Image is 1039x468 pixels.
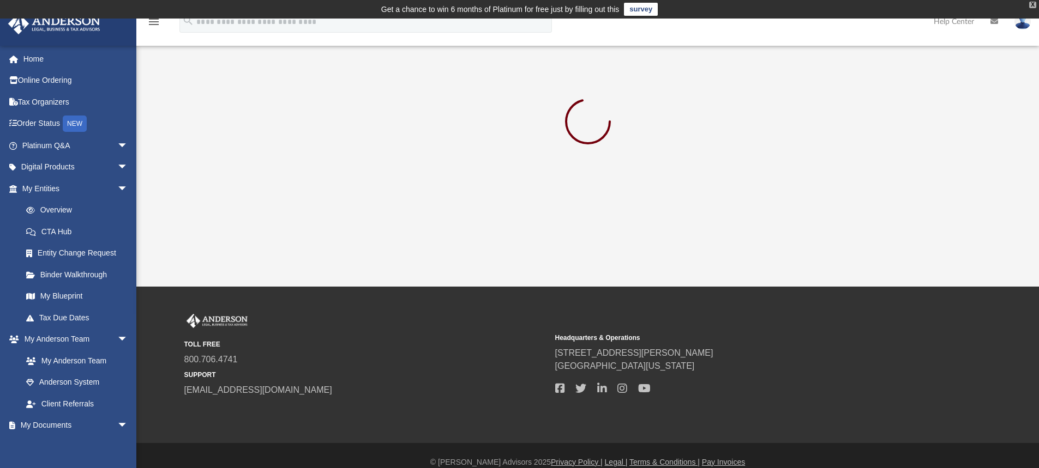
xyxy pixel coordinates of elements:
a: Overview [15,199,145,221]
img: Anderson Advisors Platinum Portal [5,13,104,34]
a: Platinum Q&Aarrow_drop_down [8,135,145,156]
div: NEW [63,116,87,132]
a: Home [8,48,145,70]
a: Legal | [605,458,628,466]
a: My Anderson Team [15,350,134,372]
a: My Documentsarrow_drop_down [8,415,139,436]
img: User Pic [1014,14,1031,29]
a: Tax Organizers [8,91,145,113]
a: Tax Due Dates [15,307,145,329]
a: Order StatusNEW [8,113,145,135]
a: [GEOGRAPHIC_DATA][US_STATE] [555,361,695,370]
i: menu [147,15,160,28]
a: Privacy Policy | [551,458,603,466]
a: Anderson System [15,372,139,393]
img: Anderson Advisors Platinum Portal [184,314,250,328]
span: arrow_drop_down [117,135,139,157]
a: [EMAIL_ADDRESS][DOMAIN_NAME] [184,385,332,394]
a: Binder Walkthrough [15,264,145,285]
a: Digital Productsarrow_drop_down [8,156,145,178]
small: SUPPORT [184,370,548,380]
span: arrow_drop_down [117,156,139,179]
a: My Anderson Teamarrow_drop_down [8,329,139,350]
small: Headquarters & Operations [555,333,918,343]
a: menu [147,21,160,28]
a: Pay Invoices [702,458,745,466]
div: Get a chance to win 6 months of Platinum for free just by filling out this [381,3,620,16]
div: © [PERSON_NAME] Advisors 2025 [136,457,1039,468]
span: arrow_drop_down [117,415,139,437]
a: Entity Change Request [15,242,145,264]
div: close [1029,2,1036,8]
a: [STREET_ADDRESS][PERSON_NAME] [555,348,713,357]
a: 800.706.4741 [184,355,238,364]
a: Client Referrals [15,393,139,415]
a: My Blueprint [15,285,139,307]
a: CTA Hub [15,221,145,242]
a: Online Ordering [8,70,145,92]
a: Terms & Conditions | [629,458,700,466]
small: TOLL FREE [184,339,548,349]
i: search [182,15,194,27]
a: My Entitiesarrow_drop_down [8,178,145,199]
span: arrow_drop_down [117,329,139,351]
span: arrow_drop_down [117,178,139,200]
a: survey [624,3,658,16]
